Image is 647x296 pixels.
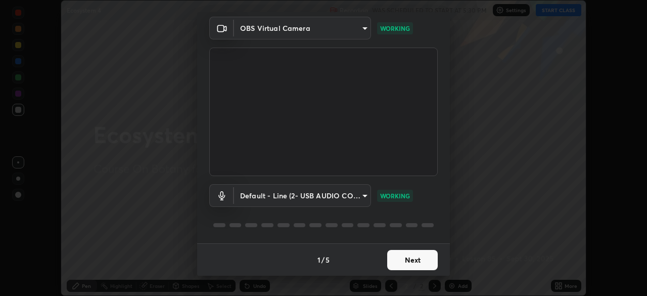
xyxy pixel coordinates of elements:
p: WORKING [380,24,410,33]
p: WORKING [380,191,410,200]
button: Next [387,250,438,270]
h4: 1 [317,255,320,265]
h4: / [321,255,325,265]
div: OBS Virtual Camera [234,184,371,207]
div: OBS Virtual Camera [234,17,371,39]
h4: 5 [326,255,330,265]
